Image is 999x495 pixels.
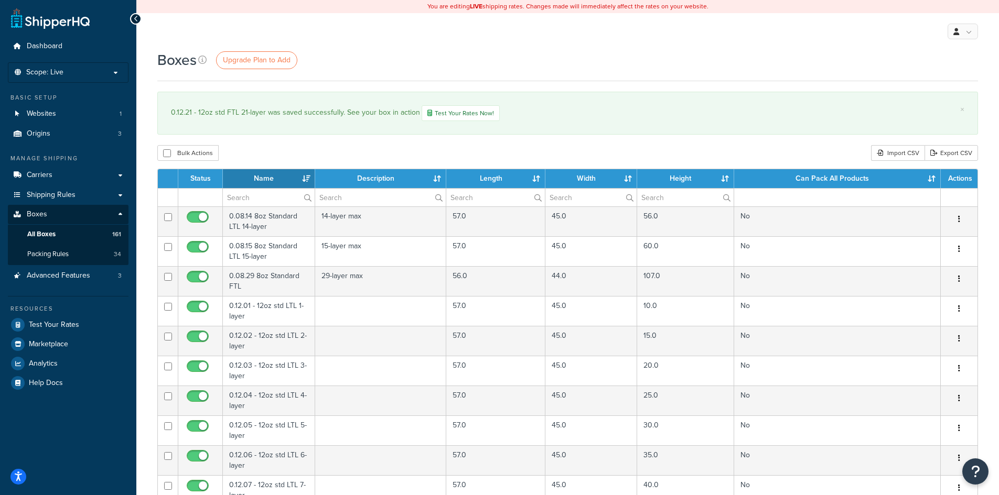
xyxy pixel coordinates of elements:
span: Carriers [27,171,52,180]
td: 35.0 [637,445,734,475]
button: Bulk Actions [157,145,219,161]
li: Packing Rules [8,245,128,264]
b: LIVE [470,2,482,11]
td: No [734,296,941,326]
a: Marketplace [8,335,128,354]
input: Search [637,189,734,206]
td: 57.0 [446,296,545,326]
span: Websites [27,109,56,118]
td: 45.0 [545,206,637,236]
th: Description : activate to sort column ascending [315,169,447,188]
span: Upgrade Plan to Add [223,54,291,65]
button: Open Resource Center [962,458,989,485]
td: 107.0 [637,266,734,296]
span: 3 [118,129,122,138]
a: Advanced Features 3 [8,266,128,285]
li: Boxes [8,205,128,265]
a: Test Your Rates Now! [422,105,500,121]
td: 30.0 [637,415,734,445]
td: 15.0 [637,326,734,356]
div: Basic Setup [8,93,128,102]
li: Websites [8,104,128,124]
span: 161 [112,230,121,239]
span: Analytics [29,359,58,368]
td: 57.0 [446,206,545,236]
span: Dashboard [27,42,62,51]
td: No [734,236,941,266]
td: No [734,266,941,296]
td: 57.0 [446,386,545,415]
span: 3 [118,271,122,280]
a: ShipperHQ Home [11,8,90,29]
span: Help Docs [29,379,63,388]
div: 0.12.21 - 12oz std FTL 21-layer was saved successfully. See your box in action [171,105,964,121]
td: 15-layer max [315,236,447,266]
td: No [734,326,941,356]
td: 0.12.04 - 12oz std LTL 4-layer [223,386,315,415]
span: All Boxes [27,230,56,239]
td: No [734,206,941,236]
a: Help Docs [8,373,128,392]
li: All Boxes [8,225,128,244]
td: No [734,356,941,386]
td: 0.08.14 8oz Standard LTL 14-layer [223,206,315,236]
span: Boxes [27,210,47,219]
td: 56.0 [446,266,545,296]
td: 57.0 [446,415,545,445]
th: Can Pack All Products : activate to sort column ascending [734,169,941,188]
a: Shipping Rules [8,185,128,205]
span: Marketplace [29,340,68,349]
a: All Boxes 161 [8,225,128,244]
th: Width : activate to sort column ascending [545,169,637,188]
span: Shipping Rules [27,191,76,200]
span: 34 [114,250,121,259]
input: Search [315,189,446,206]
th: Actions [941,169,977,188]
input: Search [446,189,545,206]
div: Manage Shipping [8,154,128,163]
td: 57.0 [446,445,545,475]
li: Origins [8,124,128,144]
li: Advanced Features [8,266,128,285]
td: 45.0 [545,296,637,326]
span: 1 [120,109,122,118]
input: Search [223,189,315,206]
span: Scope: Live [26,68,63,77]
td: 25.0 [637,386,734,415]
div: Resources [8,304,128,313]
td: 29-layer max [315,266,447,296]
a: Analytics [8,354,128,373]
td: 0.12.05 - 12oz std LTL 5-layer [223,415,315,445]
a: Upgrade Plan to Add [216,51,297,69]
a: Carriers [8,166,128,185]
td: 20.0 [637,356,734,386]
td: 45.0 [545,386,637,415]
td: No [734,386,941,415]
td: 57.0 [446,236,545,266]
a: Test Your Rates [8,315,128,334]
td: 0.12.02 - 12oz std LTL 2-layer [223,326,315,356]
td: 10.0 [637,296,734,326]
td: 14-layer max [315,206,447,236]
span: Test Your Rates [29,321,79,329]
th: Height : activate to sort column ascending [637,169,734,188]
a: Boxes [8,205,128,224]
th: Length : activate to sort column ascending [446,169,545,188]
input: Search [545,189,636,206]
td: No [734,415,941,445]
a: Packing Rules 34 [8,245,128,264]
td: 0.12.01 - 12oz std LTL 1-layer [223,296,315,326]
td: 0.12.06 - 12oz std LTL 6-layer [223,445,315,475]
td: 0.08.15 8oz Standard LTL 15-layer [223,236,315,266]
h1: Boxes [157,50,197,70]
th: Name : activate to sort column descending [223,169,315,188]
a: × [960,105,964,114]
td: 57.0 [446,356,545,386]
td: 45.0 [545,445,637,475]
td: 0.08.29 8oz Standard FTL [223,266,315,296]
td: 60.0 [637,236,734,266]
